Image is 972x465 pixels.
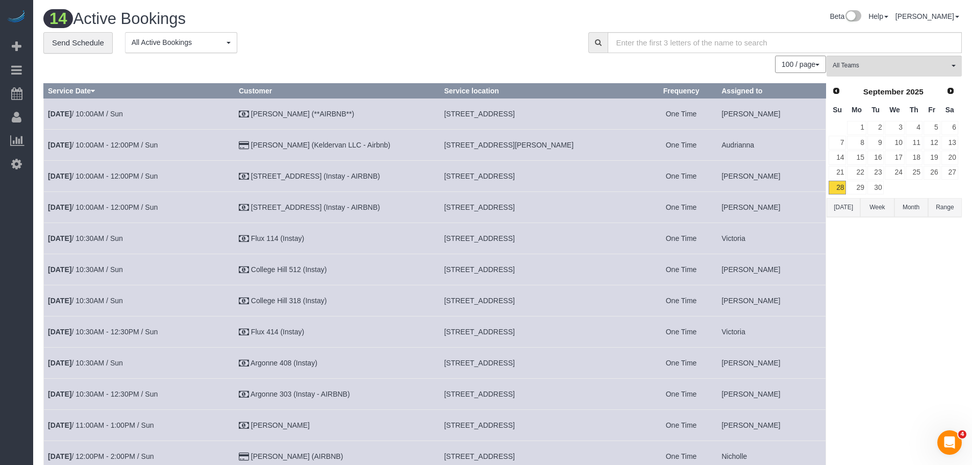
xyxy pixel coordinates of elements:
td: Assigned to [717,347,826,378]
button: Week [860,198,894,217]
a: Next [943,84,958,99]
td: Customer [234,409,439,440]
td: Frequency [645,254,717,285]
a: 12 [924,136,940,150]
i: Check Payment [239,391,249,398]
button: All Active Bookings [125,32,237,53]
a: 7 [829,136,846,150]
a: [DATE]/ 10:30AM / Sun [48,265,123,274]
td: Service location [440,98,645,129]
a: [PERSON_NAME] [251,421,310,429]
td: Customer [234,129,439,160]
a: 6 [941,121,958,135]
span: Next [946,87,955,95]
b: [DATE] [48,234,71,242]
a: 8 [847,136,866,150]
a: 20 [941,151,958,164]
a: [STREET_ADDRESS] (Instay - AIRBNB) [251,203,380,211]
span: 14 [43,9,73,28]
td: Service location [440,409,645,440]
td: Assigned to [717,378,826,409]
span: Wednesday [889,106,900,114]
td: Service location [440,254,645,285]
a: 24 [885,166,904,180]
iframe: Intercom live chat [937,430,962,455]
td: Assigned to [717,129,826,160]
i: Check Payment [239,298,249,305]
a: [PERSON_NAME] (**AIRBNB**) [251,110,354,118]
td: Schedule date [44,191,235,223]
td: Customer [234,98,439,129]
span: [STREET_ADDRESS] [444,359,514,367]
a: College Hill 512 (Instay) [251,265,327,274]
a: [DATE]/ 10:30AM / Sun [48,234,123,242]
h1: Active Bookings [43,10,495,28]
td: Assigned to [717,254,826,285]
input: Enter the first 3 letters of the name to search [608,32,962,53]
ol: All Teams [827,56,962,71]
td: Service location [440,378,645,409]
span: [STREET_ADDRESS] [444,328,514,336]
a: [DATE]/ 10:30AM / Sun [48,297,123,305]
a: College Hill 318 (Instay) [251,297,327,305]
td: Customer [234,254,439,285]
a: 27 [941,166,958,180]
span: [STREET_ADDRESS] [444,421,514,429]
a: 19 [924,151,940,164]
td: Customer [234,160,439,191]
a: [DATE]/ 10:00AM - 12:00PM / Sun [48,172,158,180]
i: Credit Card Payment [239,453,249,460]
a: 17 [885,151,904,164]
a: [DATE]/ 10:00AM - 12:00PM / Sun [48,203,158,211]
i: Check Payment [239,422,249,429]
img: New interface [844,10,861,23]
td: Frequency [645,378,717,409]
td: Frequency [645,160,717,191]
a: Help [868,12,888,20]
a: [PERSON_NAME] (AIRBNB) [251,452,343,460]
a: 11 [906,136,923,150]
a: [DATE]/ 12:00PM - 2:00PM / Sun [48,452,154,460]
span: [STREET_ADDRESS] [444,390,514,398]
i: Check Payment [239,329,249,336]
a: Prev [829,84,843,99]
i: Check Payment [239,360,249,367]
th: Assigned to [717,83,826,98]
td: Assigned to [717,409,826,440]
a: Flux 414 (Instay) [251,328,304,336]
i: Check Payment [239,111,249,118]
a: Flux 114 (Instay) [251,234,304,242]
td: Assigned to [717,223,826,254]
span: [STREET_ADDRESS][PERSON_NAME] [444,141,574,149]
a: [DATE]/ 10:30AM - 12:30PM / Sun [48,328,158,336]
td: Assigned to [717,316,826,347]
span: Saturday [945,106,954,114]
button: Range [928,198,962,217]
a: Beta [830,12,861,20]
b: [DATE] [48,203,71,211]
a: 10 [885,136,904,150]
span: [STREET_ADDRESS] [444,203,514,211]
td: Service location [440,285,645,316]
a: Argonne 303 (Instay - AIRBNB) [251,390,350,398]
a: 25 [906,166,923,180]
td: Schedule date [44,347,235,378]
td: Schedule date [44,129,235,160]
a: Send Schedule [43,32,113,54]
td: Frequency [645,347,717,378]
span: All Teams [833,61,949,70]
th: Service Date [44,83,235,98]
td: Schedule date [44,378,235,409]
span: Sunday [833,106,842,114]
td: Service location [440,316,645,347]
a: 15 [847,151,866,164]
span: September [863,87,904,96]
b: [DATE] [48,359,71,367]
a: [DATE]/ 11:00AM - 1:00PM / Sun [48,421,154,429]
td: Frequency [645,285,717,316]
b: [DATE] [48,110,71,118]
button: [DATE] [827,198,860,217]
td: Customer [234,191,439,223]
a: 3 [885,121,904,135]
td: Schedule date [44,316,235,347]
